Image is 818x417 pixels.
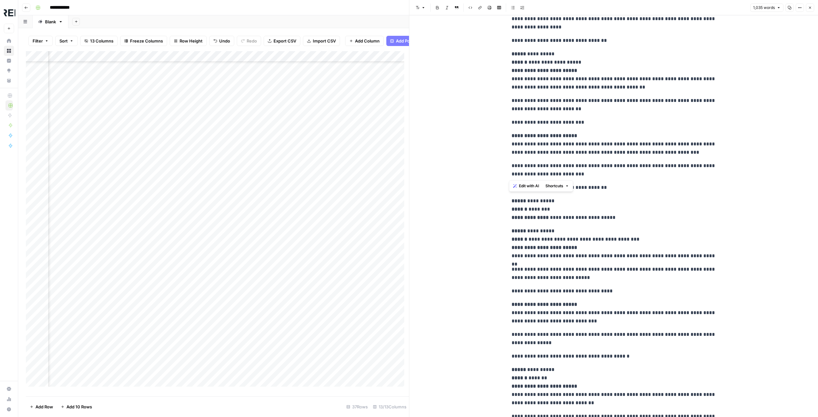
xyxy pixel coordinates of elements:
[170,36,207,46] button: Row Height
[66,404,92,410] span: Add 10 Rows
[4,7,15,19] img: Threepipe Reply Logo
[247,38,257,44] span: Redo
[543,182,572,190] button: Shortcuts
[4,36,14,46] a: Home
[4,66,14,76] a: Opportunities
[35,404,53,410] span: Add Row
[753,5,775,11] span: 1,035 words
[57,402,96,412] button: Add 10 Rows
[545,183,563,189] span: Shortcuts
[59,38,68,44] span: Sort
[180,38,203,44] span: Row Height
[33,38,43,44] span: Filter
[345,36,384,46] button: Add Column
[4,404,14,414] button: Help + Support
[344,402,370,412] div: 37 Rows
[511,182,542,190] button: Edit with AI
[80,36,118,46] button: 13 Columns
[219,38,230,44] span: Undo
[120,36,167,46] button: Freeze Columns
[274,38,296,44] span: Export CSV
[4,394,14,404] a: Usage
[237,36,261,46] button: Redo
[4,56,14,66] a: Insights
[55,36,78,46] button: Sort
[26,402,57,412] button: Add Row
[4,384,14,394] a: Settings
[90,38,113,44] span: 13 Columns
[4,46,14,56] a: Browse
[33,15,68,28] a: Blank
[370,402,409,412] div: 13/13 Columns
[313,38,336,44] span: Import CSV
[130,38,163,44] span: Freeze Columns
[264,36,300,46] button: Export CSV
[750,4,783,12] button: 1,035 words
[396,38,431,44] span: Add Power Agent
[209,36,234,46] button: Undo
[4,75,14,86] a: Your Data
[386,36,435,46] button: Add Power Agent
[4,5,14,21] button: Workspace: Threepipe Reply
[303,36,340,46] button: Import CSV
[45,19,56,25] div: Blank
[355,38,380,44] span: Add Column
[28,36,53,46] button: Filter
[519,183,539,189] span: Edit with AI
